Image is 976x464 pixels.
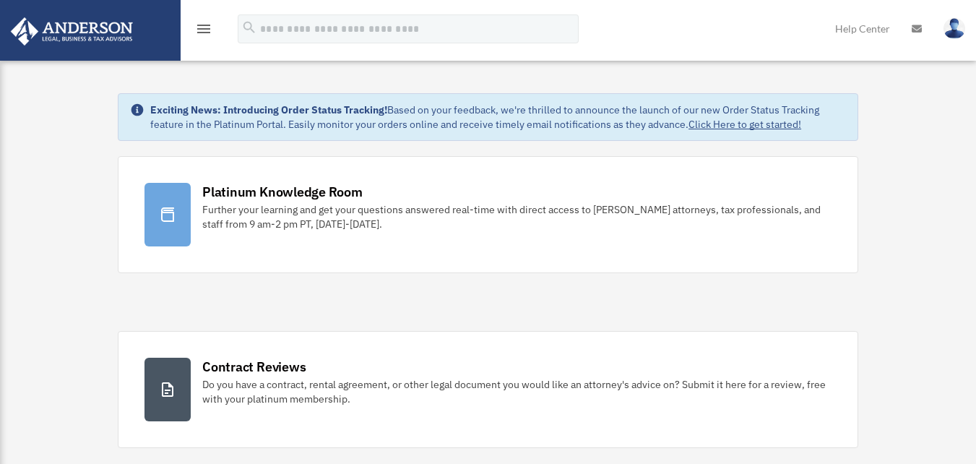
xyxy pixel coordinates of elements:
[943,18,965,39] img: User Pic
[195,25,212,38] a: menu
[150,103,387,116] strong: Exciting News: Introducing Order Status Tracking!
[241,20,257,35] i: search
[195,20,212,38] i: menu
[202,202,832,231] div: Further your learning and get your questions answered real-time with direct access to [PERSON_NAM...
[150,103,846,132] div: Based on your feedback, we're thrilled to announce the launch of our new Order Status Tracking fe...
[202,183,363,201] div: Platinum Knowledge Room
[118,331,858,448] a: Contract Reviews Do you have a contract, rental agreement, or other legal document you would like...
[688,118,801,131] a: Click Here to get started!
[118,156,858,273] a: Platinum Knowledge Room Further your learning and get your questions answered real-time with dire...
[202,377,832,406] div: Do you have a contract, rental agreement, or other legal document you would like an attorney's ad...
[202,358,306,376] div: Contract Reviews
[7,17,137,46] img: Anderson Advisors Platinum Portal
